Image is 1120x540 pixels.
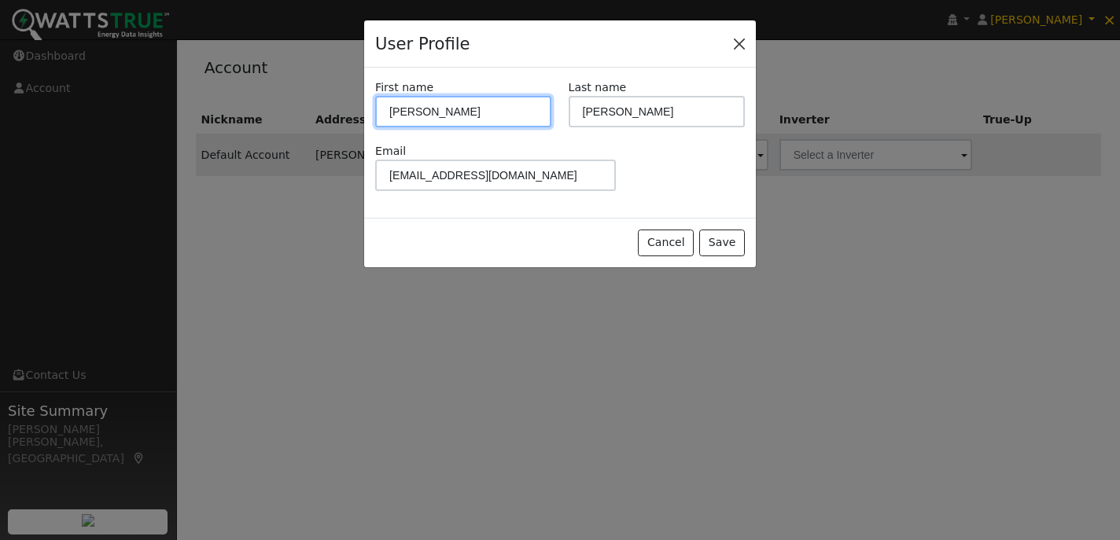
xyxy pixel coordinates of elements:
[375,79,433,96] label: First name
[699,230,745,256] button: Save
[638,230,694,256] button: Cancel
[375,31,470,57] h4: User Profile
[728,32,750,54] button: Close
[375,143,406,160] label: Email
[569,79,627,96] label: Last name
